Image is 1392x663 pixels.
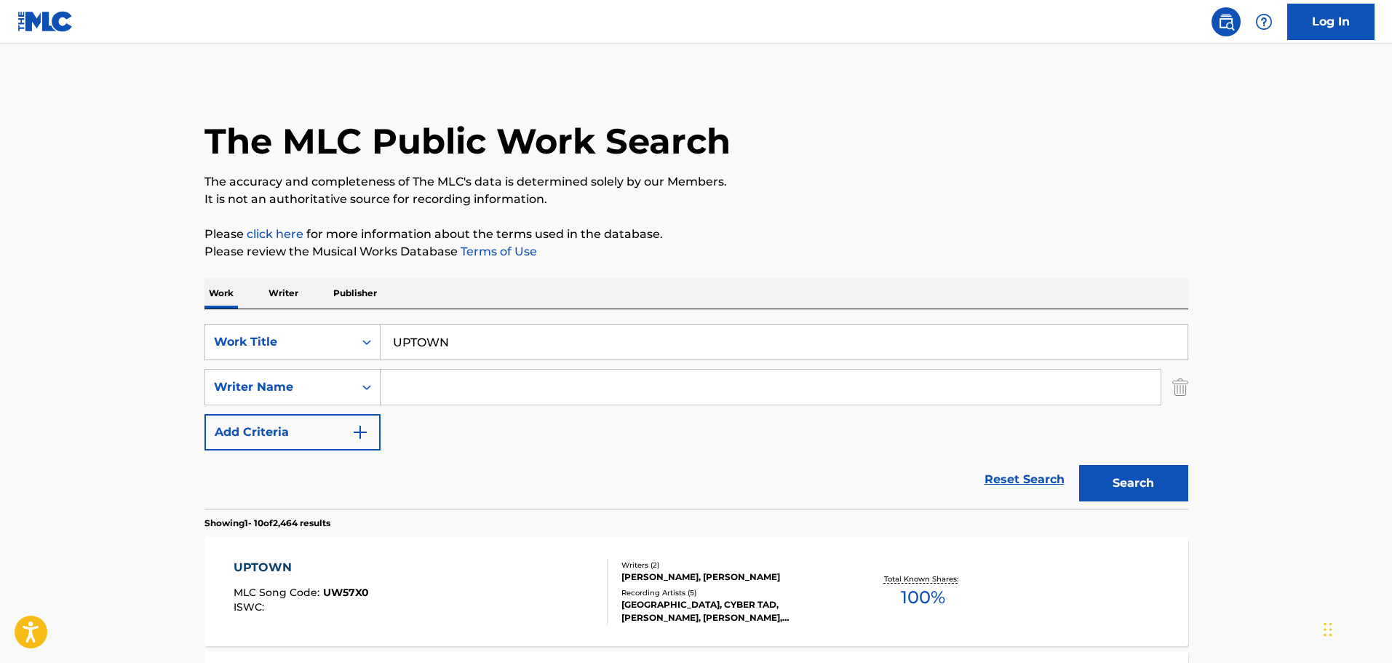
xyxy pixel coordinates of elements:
[884,573,962,584] p: Total Known Shares:
[234,559,369,576] div: UPTOWN
[204,517,330,530] p: Showing 1 - 10 of 2,464 results
[621,560,841,571] div: Writers ( 2 )
[621,598,841,624] div: [GEOGRAPHIC_DATA], CYBER TAD, [PERSON_NAME], [PERSON_NAME], [PERSON_NAME]
[214,333,345,351] div: Work Title
[204,173,1188,191] p: The accuracy and completeness of The MLC's data is determined solely by our Members.
[621,587,841,598] div: Recording Artists ( 5 )
[204,324,1188,509] form: Search Form
[901,584,945,611] span: 100 %
[204,191,1188,208] p: It is not an authoritative source for recording information.
[1079,465,1188,501] button: Search
[204,243,1188,261] p: Please review the Musical Works Database
[247,227,303,241] a: click here
[264,278,303,309] p: Writer
[329,278,381,309] p: Publisher
[1249,7,1278,36] div: Help
[1324,608,1332,651] div: Drag
[204,278,238,309] p: Work
[234,600,268,614] span: ISWC :
[458,245,537,258] a: Terms of Use
[214,378,345,396] div: Writer Name
[17,11,73,32] img: MLC Logo
[1287,4,1375,40] a: Log In
[204,226,1188,243] p: Please for more information about the terms used in the database.
[323,586,369,599] span: UW57X0
[351,424,369,441] img: 9d2ae6d4665cec9f34b9.svg
[1212,7,1241,36] a: Public Search
[204,537,1188,646] a: UPTOWNMLC Song Code:UW57X0ISWC:Writers (2)[PERSON_NAME], [PERSON_NAME]Recording Artists (5)[GEOGR...
[977,464,1072,496] a: Reset Search
[204,119,731,163] h1: The MLC Public Work Search
[621,571,841,584] div: [PERSON_NAME], [PERSON_NAME]
[1217,13,1235,31] img: search
[1172,369,1188,405] img: Delete Criterion
[1255,13,1273,31] img: help
[1319,593,1392,663] iframe: Chat Widget
[204,414,381,450] button: Add Criteria
[234,586,323,599] span: MLC Song Code :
